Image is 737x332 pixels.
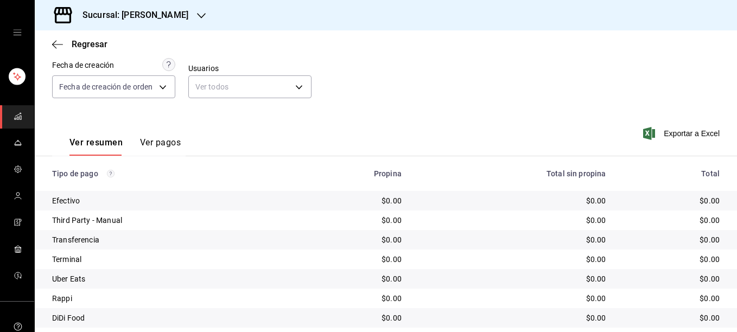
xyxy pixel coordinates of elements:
div: $0.00 [419,273,606,284]
div: $0.00 [624,234,720,245]
div: $0.00 [419,312,606,323]
div: $0.00 [299,234,402,245]
svg: Los pagos realizados con Pay y otras terminales son montos brutos. [107,170,115,177]
div: Total sin propina [419,169,606,178]
div: Rappi [52,293,282,304]
div: Fecha de creación [52,60,114,71]
div: Third Party - Manual [52,215,282,226]
div: $0.00 [419,254,606,265]
div: $0.00 [419,195,606,206]
div: Terminal [52,254,282,265]
div: Tipo de pago [52,169,282,178]
div: $0.00 [299,293,402,304]
div: Efectivo [52,195,282,206]
span: Regresar [72,39,107,49]
label: Usuarios [188,65,312,72]
div: $0.00 [299,273,402,284]
button: Ver resumen [69,137,123,156]
div: Uber Eats [52,273,282,284]
div: $0.00 [419,234,606,245]
div: $0.00 [624,293,720,304]
button: Regresar [52,39,107,49]
div: Total [624,169,720,178]
div: $0.00 [624,312,720,323]
div: $0.00 [299,215,402,226]
h3: Sucursal: [PERSON_NAME] [74,9,188,22]
button: Exportar a Excel [645,127,720,140]
div: $0.00 [624,195,720,206]
div: $0.00 [624,273,720,284]
div: $0.00 [624,215,720,226]
div: Ver todos [188,75,312,98]
div: Propina [299,169,402,178]
div: $0.00 [299,195,402,206]
div: navigation tabs [69,137,181,156]
div: $0.00 [419,215,606,226]
div: $0.00 [624,254,720,265]
div: $0.00 [299,254,402,265]
button: Ver pagos [140,137,181,156]
span: Fecha de creación de orden [59,81,153,92]
div: $0.00 [419,293,606,304]
button: open drawer [13,28,22,37]
div: DiDi Food [52,312,282,323]
div: $0.00 [299,312,402,323]
div: Transferencia [52,234,282,245]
